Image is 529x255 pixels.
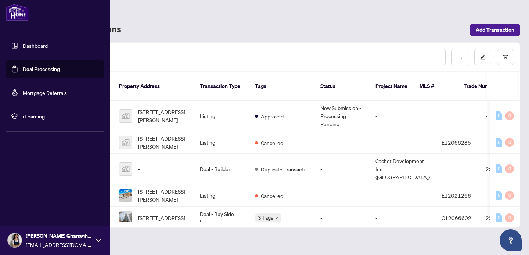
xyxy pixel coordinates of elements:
[476,24,514,36] span: Add Transaction
[138,187,188,203] span: [STREET_ADDRESS][PERSON_NAME]
[261,112,284,120] span: Approved
[370,72,414,101] th: Project Name
[119,110,132,122] img: thumbnail-img
[314,207,370,229] td: -
[261,165,309,173] span: Duplicate Transaction
[474,49,491,65] button: edit
[23,66,60,72] a: Deal Processing
[496,191,502,200] div: 0
[314,101,370,131] td: New Submission - Processing Pending
[194,207,249,229] td: Deal - Buy Side Lease
[314,72,370,101] th: Status
[194,154,249,184] td: Deal - Builder
[370,184,436,207] td: -
[503,54,508,60] span: filter
[500,229,522,251] button: Open asap
[194,131,249,154] td: Listing
[275,216,278,220] span: down
[119,212,132,224] img: thumbnail-img
[442,215,471,221] span: C12066602
[505,111,514,120] div: 0
[370,154,436,184] td: Cachet Development Inc ([GEOGRAPHIC_DATA])
[8,233,22,247] img: Profile Icon
[258,213,273,222] span: 3 Tags
[119,163,132,175] img: thumbnail-img
[138,108,188,124] span: [STREET_ADDRESS][PERSON_NAME]
[505,213,514,222] div: 0
[119,136,132,149] img: thumbnail-img
[458,72,509,101] th: Trade Number
[451,49,468,65] button: download
[249,72,314,101] th: Tags
[457,54,463,60] span: download
[314,184,370,207] td: -
[119,189,132,202] img: thumbnail-img
[6,4,29,21] img: logo
[194,72,249,101] th: Transaction Type
[496,213,502,222] div: 0
[414,72,458,101] th: MLS #
[442,192,471,199] span: E12021266
[26,241,92,249] span: [EMAIL_ADDRESS][DOMAIN_NAME]
[505,191,514,200] div: 0
[496,111,502,120] div: 0
[370,131,436,154] td: -
[370,101,436,131] td: -
[194,101,249,131] td: Listing
[261,139,283,147] span: Cancelled
[496,138,502,147] div: 0
[496,164,502,173] div: 0
[26,232,92,240] span: [PERSON_NAME] Ghanaghounian
[314,131,370,154] td: -
[23,42,48,49] a: Dashboard
[480,54,485,60] span: edit
[261,192,283,200] span: Cancelled
[470,24,520,36] button: Add Transaction
[138,134,188,150] span: [STREET_ADDRESS][PERSON_NAME]
[505,164,514,173] div: 0
[370,207,436,229] td: -
[505,138,514,147] div: 0
[23,89,67,96] a: Mortgage Referrals
[138,165,140,173] span: -
[23,112,99,120] span: rLearning
[442,139,471,146] span: E12066285
[314,154,370,184] td: -
[194,184,249,207] td: Listing
[113,72,194,101] th: Property Address
[138,214,185,222] span: [STREET_ADDRESS]
[497,49,514,65] button: filter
